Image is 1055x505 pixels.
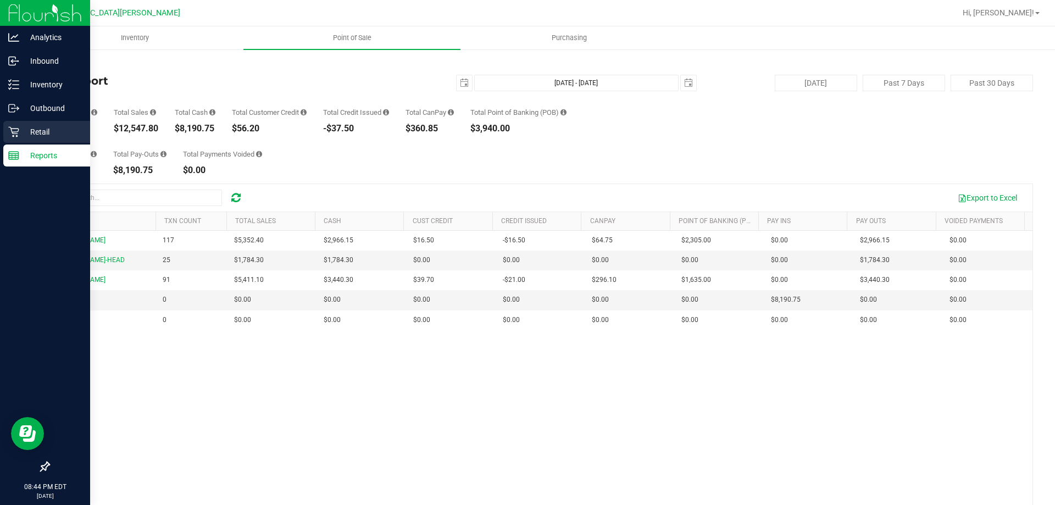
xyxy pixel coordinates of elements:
[114,124,158,133] div: $12,547.80
[775,75,857,91] button: [DATE]
[175,109,215,116] div: Total Cash
[949,295,967,305] span: $0.00
[209,109,215,116] i: Sum of all successful, non-voided cash payment transaction amounts (excluding tips and transactio...
[160,151,166,158] i: Sum of all cash pay-outs removed from tills within the date range.
[234,315,251,325] span: $0.00
[856,217,886,225] a: Pay Outs
[5,482,85,492] p: 08:44 PM EDT
[537,33,602,43] span: Purchasing
[8,103,19,114] inline-svg: Outbound
[949,235,967,246] span: $0.00
[860,275,890,285] span: $3,440.30
[383,109,389,116] i: Sum of all successful refund transaction amounts from purchase returns resulting in account credi...
[501,217,547,225] a: Credit Issued
[8,56,19,66] inline-svg: Inbound
[324,255,353,265] span: $1,784.30
[592,235,613,246] span: $64.75
[771,235,788,246] span: $0.00
[235,217,276,225] a: Total Sales
[163,255,170,265] span: 25
[767,217,791,225] a: Pay Ins
[592,275,617,285] span: $296.10
[413,217,453,225] a: Cust Credit
[406,109,454,116] div: Total CanPay
[470,124,567,133] div: $3,940.00
[183,166,262,175] div: $0.00
[234,275,264,285] span: $5,411.10
[57,190,222,206] input: Search...
[234,255,264,265] span: $1,784.30
[106,33,164,43] span: Inventory
[413,255,430,265] span: $0.00
[951,75,1033,91] button: Past 30 Days
[503,275,525,285] span: -$21.00
[323,109,389,116] div: Total Credit Issued
[163,315,166,325] span: 0
[860,255,890,265] span: $1,784.30
[860,295,877,305] span: $0.00
[503,255,520,265] span: $0.00
[163,295,166,305] span: 0
[771,295,801,305] span: $8,190.75
[448,109,454,116] i: Sum of all successful, non-voided payment transaction amounts using CanPay (as well as manual Can...
[771,315,788,325] span: $0.00
[163,235,174,246] span: 117
[860,235,890,246] span: $2,966.15
[681,315,698,325] span: $0.00
[590,217,615,225] a: CanPay
[234,235,264,246] span: $5,352.40
[113,151,166,158] div: Total Pay-Outs
[592,255,609,265] span: $0.00
[324,275,353,285] span: $3,440.30
[164,217,201,225] a: TXN Count
[592,315,609,325] span: $0.00
[113,166,166,175] div: $8,190.75
[681,295,698,305] span: $0.00
[19,102,85,115] p: Outbound
[183,151,262,158] div: Total Payments Voided
[963,8,1034,17] span: Hi, [PERSON_NAME]!
[863,75,945,91] button: Past 7 Days
[48,75,376,87] h4: Till Report
[945,217,1003,225] a: Voided Payments
[413,295,430,305] span: $0.00
[503,295,520,305] span: $0.00
[681,235,711,246] span: $2,305.00
[163,275,170,285] span: 91
[413,275,434,285] span: $39.70
[323,124,389,133] div: -$37.50
[8,126,19,137] inline-svg: Retail
[19,31,85,44] p: Analytics
[8,150,19,161] inline-svg: Reports
[679,217,757,225] a: Point of Banking (POB)
[19,149,85,162] p: Reports
[318,33,386,43] span: Point of Sale
[860,315,877,325] span: $0.00
[413,235,434,246] span: $16.50
[681,275,711,285] span: $1,635.00
[681,75,696,91] span: select
[324,315,341,325] span: $0.00
[8,79,19,90] inline-svg: Inventory
[949,255,967,265] span: $0.00
[91,151,97,158] i: Sum of all cash pay-ins added to tills within the date range.
[91,109,97,116] i: Count of all successful payment transactions, possibly including voids, refunds, and cash-back fr...
[592,295,609,305] span: $0.00
[681,255,698,265] span: $0.00
[8,32,19,43] inline-svg: Analytics
[234,295,251,305] span: $0.00
[949,275,967,285] span: $0.00
[232,124,307,133] div: $56.20
[243,26,460,49] a: Point of Sale
[26,26,243,49] a: Inventory
[114,109,158,116] div: Total Sales
[406,124,454,133] div: $360.85
[175,124,215,133] div: $8,190.75
[301,109,307,116] i: Sum of all successful, non-voided payment transaction amounts using account credit as the payment...
[324,235,353,246] span: $2,966.15
[771,255,788,265] span: $0.00
[949,315,967,325] span: $0.00
[560,109,567,116] i: Sum of the successful, non-voided point-of-banking payment transaction amounts, both via payment ...
[55,256,125,264] span: [PERSON_NAME]-HEAD
[256,151,262,158] i: Sum of all voided payment transaction amounts (excluding tips and transaction fees) within the da...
